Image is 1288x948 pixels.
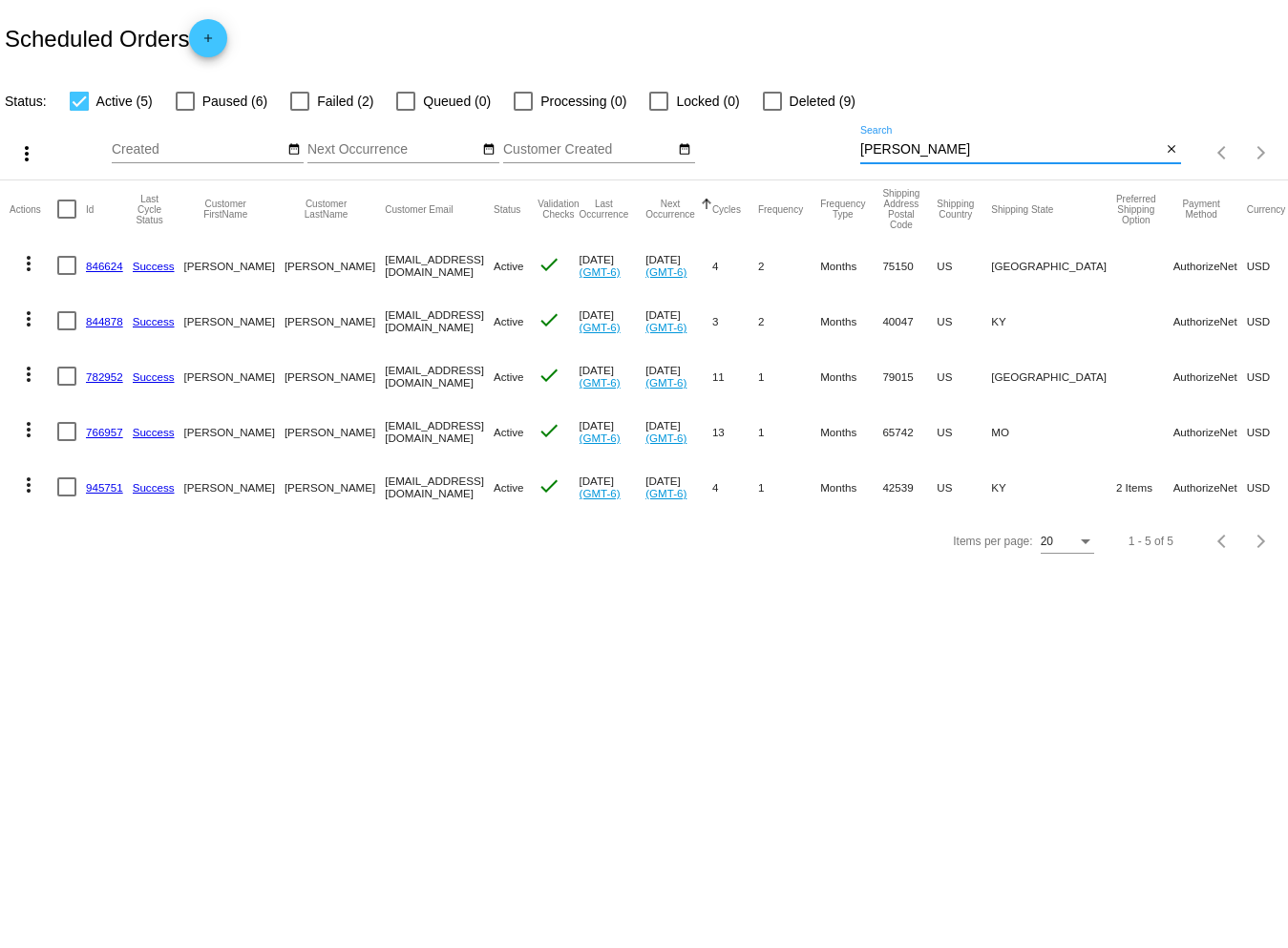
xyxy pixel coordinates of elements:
mat-cell: 4 [712,459,758,515]
a: 766957 [86,426,123,438]
input: Created [112,142,284,158]
input: Search [860,142,1161,158]
button: Change sorting for Cycles [712,203,741,215]
a: (GMT-6) [580,376,621,389]
a: (GMT-6) [645,376,686,389]
mat-cell: 65742 [882,404,937,459]
mat-cell: KY [991,293,1116,348]
div: 1 - 5 of 5 [1129,535,1173,548]
button: Change sorting for Status [494,203,520,215]
div: Items per page: [953,535,1032,548]
mat-header-cell: Actions [10,180,57,238]
a: (GMT-6) [580,321,621,333]
mat-select: Items per page: [1041,536,1094,549]
mat-icon: more_vert [15,142,38,165]
a: (GMT-6) [580,432,621,444]
mat-icon: more_vert [17,307,40,330]
button: Change sorting for PaymentMethod.Type [1173,199,1230,220]
button: Previous page [1204,522,1242,560]
mat-cell: 79015 [882,348,937,404]
span: Locked (0) [676,90,739,113]
mat-cell: [DATE] [580,459,646,515]
mat-cell: Months [820,293,882,348]
span: Paused (6) [202,90,267,113]
a: Success [133,370,175,383]
mat-cell: AuthorizeNet [1173,404,1247,459]
span: Active [494,370,524,383]
button: Change sorting for ShippingCountry [937,199,974,220]
mat-cell: Months [820,348,882,404]
a: (GMT-6) [645,265,686,278]
button: Previous page [1204,134,1242,172]
button: Change sorting for Id [86,203,94,215]
button: Change sorting for NextOccurrenceUtc [645,199,695,220]
mat-cell: [PERSON_NAME] [285,238,385,293]
mat-icon: add [197,32,220,54]
mat-cell: AuthorizeNet [1173,459,1247,515]
a: 844878 [86,315,123,327]
span: Processing (0) [540,90,626,113]
mat-cell: [EMAIL_ADDRESS][DOMAIN_NAME] [385,348,494,404]
mat-cell: 40047 [882,293,937,348]
mat-cell: US [937,459,991,515]
mat-cell: [EMAIL_ADDRESS][DOMAIN_NAME] [385,404,494,459]
mat-icon: check [538,419,560,442]
mat-cell: [PERSON_NAME] [184,404,285,459]
button: Next page [1242,522,1280,560]
button: Change sorting for CustomerLastName [285,199,368,220]
span: Active [494,315,524,327]
mat-cell: [EMAIL_ADDRESS][DOMAIN_NAME] [385,293,494,348]
mat-cell: [EMAIL_ADDRESS][DOMAIN_NAME] [385,459,494,515]
mat-cell: 2 Items [1116,459,1173,515]
mat-cell: Months [820,404,882,459]
mat-cell: [PERSON_NAME] [184,238,285,293]
span: Active [494,426,524,438]
mat-cell: [PERSON_NAME] [285,348,385,404]
button: Change sorting for CustomerEmail [385,203,453,215]
mat-cell: [DATE] [645,459,712,515]
mat-cell: [DATE] [645,348,712,404]
mat-cell: 1 [758,348,820,404]
input: Next Occurrence [307,142,479,158]
mat-cell: [PERSON_NAME] [285,293,385,348]
mat-cell: [PERSON_NAME] [184,459,285,515]
mat-cell: [DATE] [645,238,712,293]
mat-icon: more_vert [17,252,40,275]
mat-cell: [PERSON_NAME] [285,404,385,459]
mat-cell: [DATE] [580,238,646,293]
mat-cell: 4 [712,238,758,293]
mat-icon: date_range [482,142,496,158]
mat-icon: more_vert [17,474,40,496]
mat-cell: KY [991,459,1116,515]
mat-cell: 1 [758,404,820,459]
span: 20 [1041,535,1053,548]
mat-cell: [GEOGRAPHIC_DATA] [991,238,1116,293]
button: Change sorting for Frequency [758,203,803,215]
button: Clear [1161,140,1181,160]
span: Active [494,260,524,272]
mat-cell: US [937,348,991,404]
a: Success [133,426,175,438]
mat-cell: [DATE] [580,348,646,404]
mat-icon: date_range [287,142,301,158]
span: Status: [5,94,47,109]
a: Success [133,315,175,327]
mat-icon: check [538,364,560,387]
mat-cell: [DATE] [580,293,646,348]
mat-cell: 1 [758,459,820,515]
mat-cell: [DATE] [645,404,712,459]
button: Change sorting for PreferredShippingOption [1116,194,1156,225]
button: Change sorting for ShippingState [991,203,1053,215]
button: Change sorting for FrequencyType [820,199,865,220]
span: Active [494,481,524,494]
mat-icon: check [538,253,560,276]
mat-header-cell: Validation Checks [538,180,579,238]
mat-icon: close [1165,142,1178,158]
mat-cell: 2 [758,238,820,293]
mat-cell: AuthorizeNet [1173,293,1247,348]
mat-cell: MO [991,404,1116,459]
button: Change sorting for LastProcessingCycleId [133,194,167,225]
span: Queued (0) [423,90,491,113]
mat-cell: [GEOGRAPHIC_DATA] [991,348,1116,404]
mat-icon: check [538,308,560,331]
